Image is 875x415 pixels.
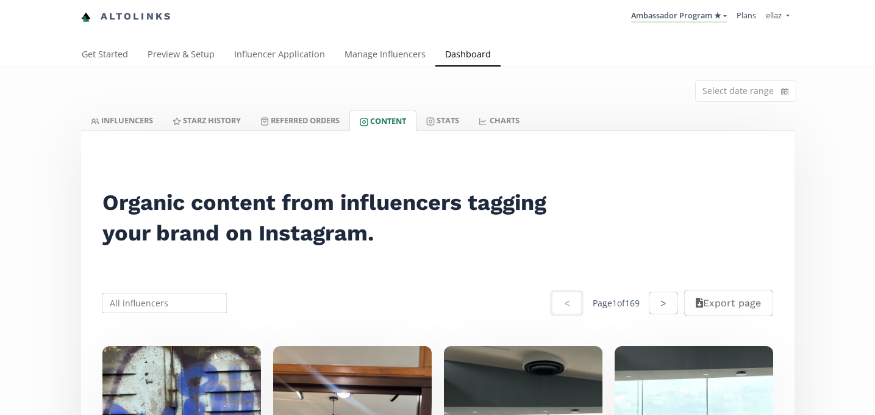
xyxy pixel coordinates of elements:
button: > [649,292,678,314]
svg: calendar [781,85,788,98]
a: Content [349,110,416,131]
a: Ambassador Program ★ [631,10,727,23]
h2: Organic content from influencers tagging your brand on Instagram. [102,187,562,248]
a: Referred Orders [251,110,349,131]
iframe: chat widget [12,12,51,49]
a: Stats [416,110,469,131]
a: Altolinks [81,7,173,27]
a: Manage Influencers [335,43,435,68]
div: Page 1 of 169 [593,297,640,309]
span: ellaz [766,10,782,21]
a: Starz HISTORY [163,110,251,131]
input: All influencers [101,291,229,315]
button: Export page [684,290,773,316]
a: Influencer Application [224,43,335,68]
img: favicon-32x32.png [81,12,91,22]
a: Plans [737,10,756,21]
a: Dashboard [435,43,501,68]
a: ellaz [766,10,789,24]
a: INFLUENCERS [81,110,163,131]
a: Get Started [72,43,138,68]
button: < [550,290,583,316]
a: Preview & Setup [138,43,224,68]
a: CHARTS [469,110,529,131]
